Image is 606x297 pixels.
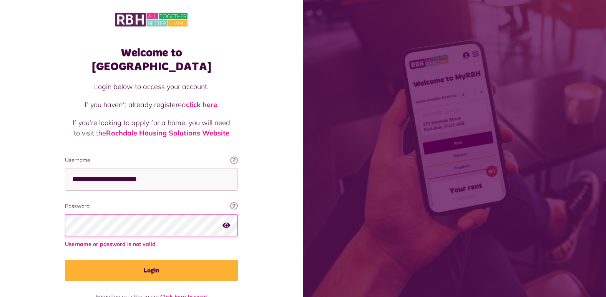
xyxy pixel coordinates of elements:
[65,260,238,281] button: Login
[65,156,238,164] label: Username
[73,81,230,92] p: Login below to access your account.
[186,100,217,109] a: click here
[65,240,238,248] span: Username or password is not valid
[73,117,230,138] p: If you're looking to apply for a home, you will need to visit the
[115,12,188,28] img: MyRBH
[73,99,230,110] p: If you haven't already registered .
[65,202,238,210] label: Password
[65,46,238,74] h1: Welcome to [GEOGRAPHIC_DATA]
[106,129,229,137] a: Rochdale Housing Solutions Website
